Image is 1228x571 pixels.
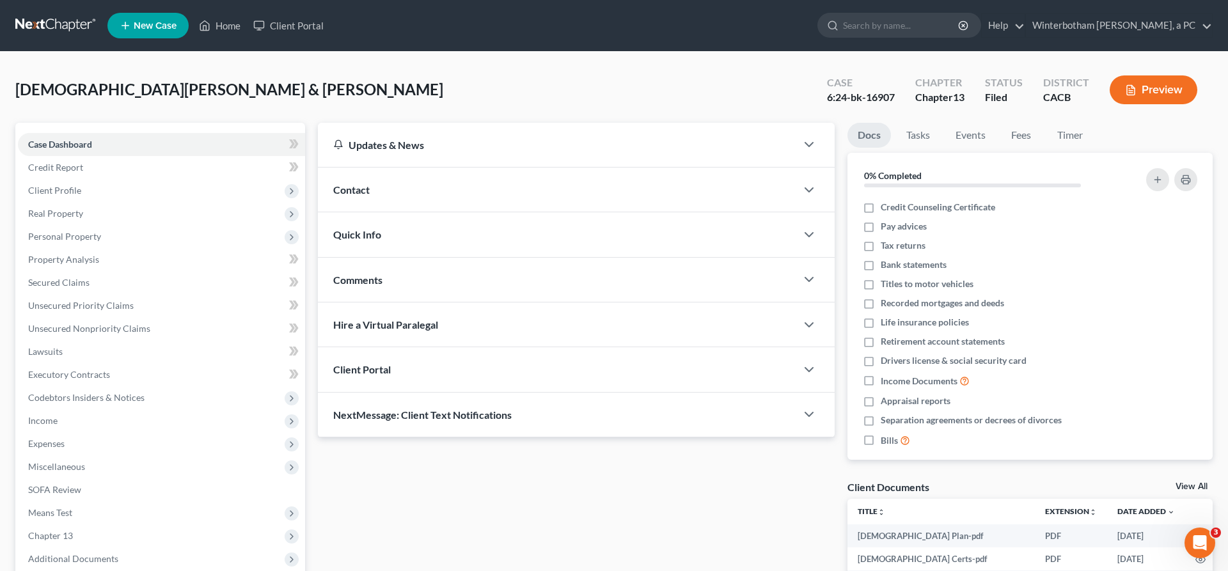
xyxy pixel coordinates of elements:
span: Codebtors Insiders & Notices [28,392,145,403]
span: Secured Claims [28,277,90,288]
i: unfold_more [878,508,885,516]
span: New Case [134,21,177,31]
span: Credit Report [28,162,83,173]
span: Expenses [28,438,65,449]
span: Hire a Virtual Paralegal [333,318,438,331]
div: Chapter [915,90,964,105]
a: View All [1176,482,1208,491]
a: Secured Claims [18,271,305,294]
div: Case [827,75,895,90]
span: Retirement account statements [881,335,1005,348]
span: Unsecured Nonpriority Claims [28,323,150,334]
a: Winterbotham [PERSON_NAME], a PC [1026,14,1212,37]
td: [DATE] [1107,547,1185,570]
a: Lawsuits [18,340,305,363]
span: SOFA Review [28,484,81,495]
span: Pay advices [881,220,927,233]
a: Extensionunfold_more [1045,506,1097,516]
span: Life insurance policies [881,316,969,329]
span: Credit Counseling Certificate [881,201,995,214]
span: Lawsuits [28,346,63,357]
a: Timer [1047,123,1093,148]
a: Unsecured Priority Claims [18,294,305,317]
span: Chapter 13 [28,530,73,541]
span: Income Documents [881,375,957,387]
div: Filed [985,90,1023,105]
strong: 0% Completed [864,170,922,181]
a: Events [945,123,996,148]
a: Unsecured Nonpriority Claims [18,317,305,340]
span: [DEMOGRAPHIC_DATA][PERSON_NAME] & [PERSON_NAME] [15,80,443,98]
i: unfold_more [1089,508,1097,516]
span: Comments [333,274,382,286]
span: Personal Property [28,231,101,242]
td: [DEMOGRAPHIC_DATA] Plan-pdf [847,524,1035,547]
input: Search by name... [843,13,960,37]
a: Case Dashboard [18,133,305,156]
span: Client Portal [333,363,391,375]
span: Income [28,415,58,426]
td: [DATE] [1107,524,1185,547]
td: [DEMOGRAPHIC_DATA] Certs-pdf [847,547,1035,570]
div: Status [985,75,1023,90]
a: Date Added expand_more [1117,506,1175,516]
span: Bank statements [881,258,947,271]
button: Preview [1110,75,1197,104]
div: Chapter [915,75,964,90]
div: Client Documents [847,480,929,494]
div: CACB [1043,90,1089,105]
a: Help [982,14,1025,37]
iframe: Intercom live chat [1185,528,1215,558]
a: SOFA Review [18,478,305,501]
a: Property Analysis [18,248,305,271]
a: Credit Report [18,156,305,179]
span: 13 [953,91,964,103]
a: Home [193,14,247,37]
span: Unsecured Priority Claims [28,300,134,311]
a: Docs [847,123,891,148]
span: Means Test [28,507,72,518]
span: Case Dashboard [28,139,92,150]
span: Recorded mortgages and deeds [881,297,1004,309]
span: Real Property [28,208,83,219]
span: Quick Info [333,228,381,240]
td: PDF [1035,524,1107,547]
a: Titleunfold_more [858,506,885,516]
span: Drivers license & social security card [881,354,1027,367]
a: Client Portal [247,14,330,37]
span: NextMessage: Client Text Notifications [333,409,512,421]
span: Appraisal reports [881,395,950,407]
span: Property Analysis [28,254,99,265]
span: Client Profile [28,185,81,196]
td: PDF [1035,547,1107,570]
a: Fees [1001,123,1042,148]
span: Titles to motor vehicles [881,278,973,290]
span: Bills [881,434,898,447]
span: Additional Documents [28,553,118,564]
i: expand_more [1167,508,1175,516]
div: 6:24-bk-16907 [827,90,895,105]
a: Executory Contracts [18,363,305,386]
span: Tax returns [881,239,925,252]
div: District [1043,75,1089,90]
span: Executory Contracts [28,369,110,380]
span: Contact [333,184,370,196]
div: Updates & News [333,138,781,152]
span: Miscellaneous [28,461,85,472]
span: 3 [1211,528,1221,538]
span: Separation agreements or decrees of divorces [881,414,1062,426]
a: Tasks [896,123,940,148]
